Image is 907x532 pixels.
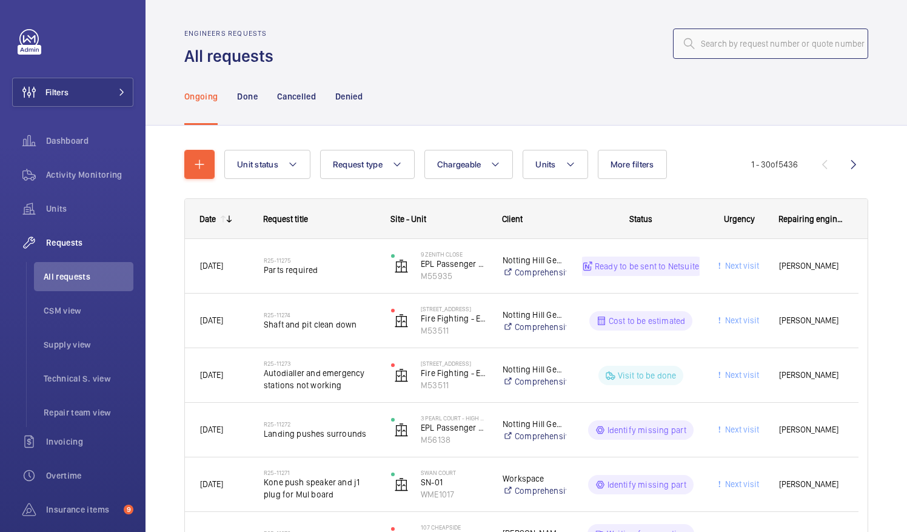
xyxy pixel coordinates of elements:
[723,315,759,325] span: Next visit
[421,434,487,446] p: M56138
[751,160,798,169] span: 1 - 30 5436
[779,423,843,437] span: [PERSON_NAME]
[421,469,487,476] p: Swan Court
[421,367,487,379] p: Fire Fighting - EPL Passenger Lift
[421,524,487,531] p: 107 Cheapside
[46,203,133,215] span: Units
[611,160,654,169] span: More filters
[629,214,652,224] span: Status
[503,473,566,485] p: Workspace
[421,270,487,282] p: M55935
[264,476,375,500] span: Kone push speaker and j1 plug for Mul board
[503,363,566,375] p: Notting Hill Genesis
[46,503,119,516] span: Insurance items
[394,477,409,492] img: elevator.svg
[46,237,133,249] span: Requests
[224,150,310,179] button: Unit status
[778,214,844,224] span: Repairing engineer
[264,420,375,428] h2: R25-11272
[264,257,375,264] h2: R25-11275
[609,315,686,327] p: Cost to be estimated
[333,160,383,169] span: Request type
[394,423,409,437] img: elevator.svg
[237,90,257,103] p: Done
[503,266,566,278] a: Comprehensive
[184,29,281,38] h2: Engineers requests
[618,369,677,382] p: Visit to be done
[779,477,843,491] span: [PERSON_NAME]
[503,309,566,321] p: Notting Hill Genesis
[503,375,566,388] a: Comprehensive
[44,305,133,317] span: CSM view
[607,479,687,491] p: Identify missing part
[237,160,278,169] span: Unit status
[503,254,566,266] p: Notting Hill Genesis
[421,325,487,337] p: M53511
[724,214,755,224] span: Urgency
[320,150,415,179] button: Request type
[421,379,487,391] p: M53511
[264,428,375,440] span: Landing pushes surrounds
[184,90,218,103] p: Ongoing
[200,261,223,271] span: [DATE]
[264,469,375,476] h2: R25-11271
[264,318,375,331] span: Shaft and pit clean down
[46,436,133,448] span: Invoicing
[421,414,487,422] p: 3 Pearl Court - High Risk Building
[277,90,316,103] p: Cancelled
[503,485,566,497] a: Comprehensive
[264,311,375,318] h2: R25-11274
[535,160,555,169] span: Units
[200,370,223,380] span: [DATE]
[779,368,843,382] span: [PERSON_NAME]
[124,505,133,514] span: 9
[46,135,133,147] span: Dashboard
[421,258,487,270] p: EPL Passenger Lift
[12,78,133,107] button: Filters
[502,214,523,224] span: Client
[503,321,566,333] a: Comprehensive
[46,470,133,482] span: Overtime
[184,45,281,67] h1: All requests
[394,259,409,274] img: elevator.svg
[503,418,566,430] p: Notting Hill Genesis
[421,251,487,258] p: 9 Zenith Close
[45,86,69,98] span: Filters
[44,271,133,283] span: All requests
[394,314,409,328] img: elevator.svg
[264,360,375,367] h2: R25-11273
[598,150,667,179] button: More filters
[503,430,566,442] a: Comprehensive
[421,488,487,500] p: WME1017
[200,479,223,489] span: [DATE]
[263,214,308,224] span: Request title
[424,150,514,179] button: Chargeable
[771,160,778,169] span: of
[779,259,843,273] span: [PERSON_NAME]
[200,425,223,434] span: [DATE]
[335,90,363,103] p: Denied
[607,424,687,436] p: Identify missing part
[421,476,487,488] p: SN-01
[421,360,487,367] p: [STREET_ADDRESS]
[264,264,375,276] span: Parts required
[421,422,487,434] p: EPL Passenger Lift No 1
[523,150,587,179] button: Units
[44,338,133,351] span: Supply view
[199,214,216,224] div: Date
[673,29,868,59] input: Search by request number or quote number
[200,315,223,325] span: [DATE]
[723,370,759,380] span: Next visit
[779,314,843,328] span: [PERSON_NAME]
[264,367,375,391] span: Autodialler and emergency stations not working
[421,312,487,325] p: Fire Fighting - EPL Passenger Lift
[723,261,759,271] span: Next visit
[390,214,426,224] span: Site - Unit
[394,368,409,383] img: elevator.svg
[44,406,133,419] span: Repair team view
[595,260,699,272] p: Ready to be sent to Netsuite
[723,425,759,434] span: Next visit
[46,169,133,181] span: Activity Monitoring
[44,372,133,385] span: Technical S. view
[723,479,759,489] span: Next visit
